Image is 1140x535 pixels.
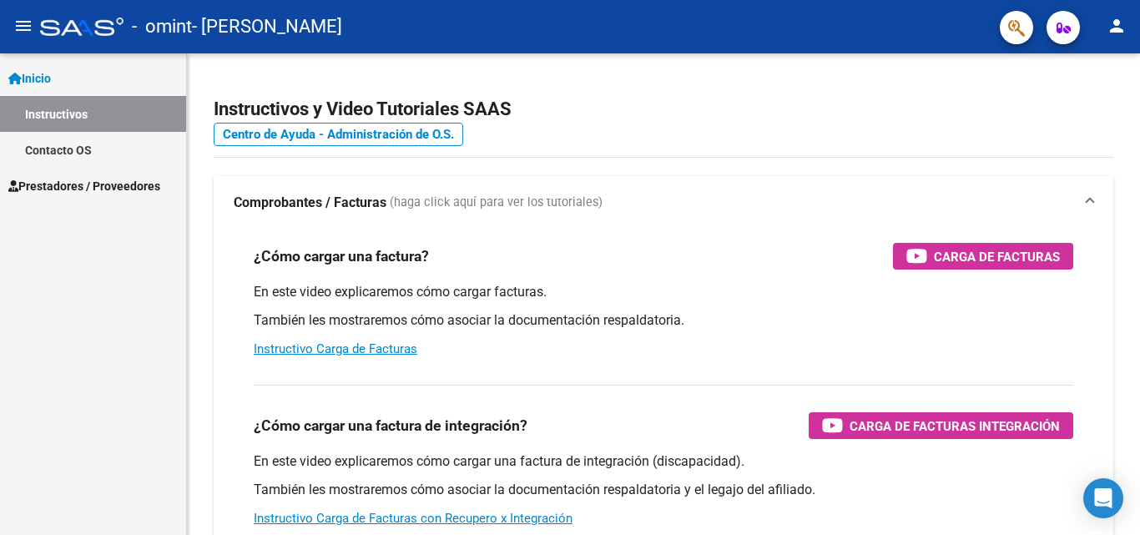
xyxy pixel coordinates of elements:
[214,176,1113,230] mat-expansion-panel-header: Comprobantes / Facturas (haga click aquí para ver los tutoriales)
[254,283,1073,301] p: En este video explicaremos cómo cargar facturas.
[390,194,603,212] span: (haga click aquí para ver los tutoriales)
[254,511,573,526] a: Instructivo Carga de Facturas con Recupero x Integración
[254,341,417,356] a: Instructivo Carga de Facturas
[132,8,192,45] span: - omint
[1107,16,1127,36] mat-icon: person
[13,16,33,36] mat-icon: menu
[8,177,160,195] span: Prestadores / Proveedores
[214,123,463,146] a: Centro de Ayuda - Administración de O.S.
[850,416,1060,437] span: Carga de Facturas Integración
[254,414,527,437] h3: ¿Cómo cargar una factura de integración?
[254,452,1073,471] p: En este video explicaremos cómo cargar una factura de integración (discapacidad).
[234,194,386,212] strong: Comprobantes / Facturas
[254,311,1073,330] p: También les mostraremos cómo asociar la documentación respaldatoria.
[809,412,1073,439] button: Carga de Facturas Integración
[254,245,429,268] h3: ¿Cómo cargar una factura?
[1083,478,1123,518] div: Open Intercom Messenger
[8,69,51,88] span: Inicio
[192,8,342,45] span: - [PERSON_NAME]
[254,481,1073,499] p: También les mostraremos cómo asociar la documentación respaldatoria y el legajo del afiliado.
[934,246,1060,267] span: Carga de Facturas
[893,243,1073,270] button: Carga de Facturas
[214,93,1113,125] h2: Instructivos y Video Tutoriales SAAS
